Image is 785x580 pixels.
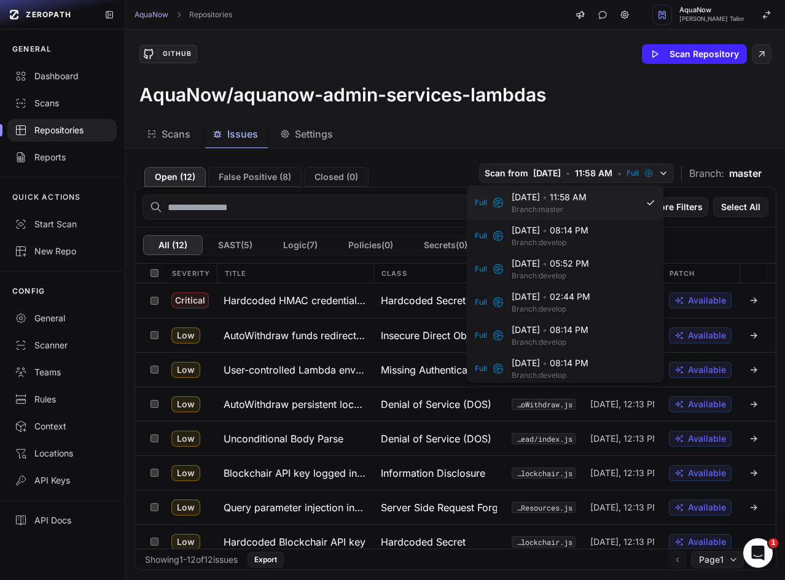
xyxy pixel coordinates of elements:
[542,225,547,235] span: •
[135,352,776,386] div: Low User-controlled Lambda env update Missing Authentication src/modifyForexSpread/helper.js [DAT...
[381,362,485,377] span: Missing Authentication
[224,535,365,549] h3: Hardcoded Blockchair API key
[381,293,466,308] span: Hardcoded Secret
[304,167,369,187] button: Closed (0)
[512,536,576,547] button: src/utils/blockchair.js
[542,324,547,335] span: •
[5,5,95,25] a: ZEROPATH
[475,297,487,307] span: Full
[216,490,373,524] button: Query parameter injection into upstream TM
[688,536,726,548] span: Available
[12,286,45,296] p: CONFIG
[216,318,373,352] button: AutoWithdraw funds redirection
[381,328,497,343] span: Insecure Direct Object Reference (IDOR)
[15,366,109,378] div: Teams
[135,524,776,558] div: Low Hardcoded Blockchair API key Hardcoded Secret src/utils/blockchair.js [DATE], 12:13 PM Available
[512,357,648,369] span: [DATE] 08:14 PM
[135,421,776,455] div: Low Unconditional Body Parse Denial of Service (DOS) src/modifyForexSpread/index.js [DATE], 12:13...
[512,502,576,513] code: src/accountResources/getAccountResources.js
[512,238,635,248] span: Branch: develop
[135,10,232,20] nav: breadcrumb
[171,500,200,515] span: Low
[512,337,635,347] span: Branch: develop
[688,294,726,307] span: Available
[216,283,373,318] button: Hardcoded HMAC credentials and host
[171,534,200,550] span: Low
[139,84,546,106] h3: AquaNow/aquanow-admin-services-lambdas
[485,167,528,179] span: Scan from
[135,10,168,20] a: AquaNow
[224,293,366,308] h3: Hardcoded HMAC credentials and host
[512,324,648,336] span: [DATE] 08:14 PM
[512,257,648,270] span: [DATE] 05:52 PM
[216,353,373,386] button: User-controlled Lambda env update
[15,245,109,257] div: New Repo
[381,500,497,515] span: Server Side Request Forgery (SSRF)
[729,166,762,181] span: master
[135,386,776,421] div: Low AutoWithdraw persistent lock DoS Denial of Service (DOS) src/fireblocksAutoWithdraw/createFir...
[171,396,200,412] span: Low
[691,551,744,568] button: Page1
[171,362,200,378] span: Low
[768,538,778,548] span: 1
[617,167,622,179] span: •
[512,191,638,203] span: [DATE] 11:58 AM
[26,10,71,20] span: ZEROPATH
[512,224,648,237] span: [DATE] 08:14 PM
[227,127,258,141] span: Issues
[512,205,635,214] span: Branch: master
[512,468,576,479] button: src/utils/blockchair.js
[143,235,203,255] button: All (12)
[512,370,635,380] span: Branch: develop
[479,163,674,183] button: Scan from [DATE] • 11:58 AM • Full
[475,364,487,374] span: Full
[216,456,373,490] button: Blockchair API key logged in cleartext
[743,538,773,568] iframe: Intercom live chat
[512,271,635,281] span: Branch: develop
[381,466,485,480] span: Information Disclosure
[713,197,768,217] button: Select All
[542,358,547,368] span: •
[171,465,200,481] span: Low
[15,312,109,324] div: General
[373,264,504,283] div: Class
[688,329,726,342] span: Available
[590,536,654,548] span: [DATE], 12:13 PM
[512,304,635,314] span: Branch: develop
[216,525,373,558] button: Hardcoded Blockchair API key
[590,398,654,410] span: [DATE], 12:13 PM
[162,127,190,141] span: Scans
[512,399,576,410] button: src/fireblocksAutoWithdraw/createFireblocksAutoWithdraw.js
[12,44,52,54] p: GENERAL
[248,552,284,568] button: Export
[662,264,740,283] div: Patch
[15,447,109,460] div: Locations
[144,167,206,187] button: Open (12)
[533,167,561,179] span: [DATE]
[475,231,487,241] span: Full
[590,433,654,445] span: [DATE], 12:13 PM
[171,431,200,447] span: Low
[627,168,639,178] span: Full
[189,10,232,20] a: Repositories
[171,327,200,343] span: Low
[171,292,209,308] span: Critical
[15,151,109,163] div: Reports
[165,264,217,283] div: Severity
[224,500,366,515] h3: Query parameter injection into upstream TM
[688,501,726,514] span: Available
[135,490,776,524] div: Low Query parameter injection into upstream TM Server Side Request Forgery (SSRF) src/accountReso...
[135,455,776,490] div: Low Blockchair API key logged in cleartext Information Disclosure src/utils/blockchair.js [DATE],...
[224,397,366,412] h3: AutoWithdraw persistent lock DoS
[15,474,109,487] div: API Keys
[542,258,547,268] span: •
[475,198,487,208] span: Full
[512,433,576,444] button: src/modifyForexSpread/index.js
[203,235,268,255] button: SAST(5)
[15,339,109,351] div: Scanner
[688,467,726,479] span: Available
[542,192,547,202] span: •
[224,431,343,446] h3: Unconditional Body Parse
